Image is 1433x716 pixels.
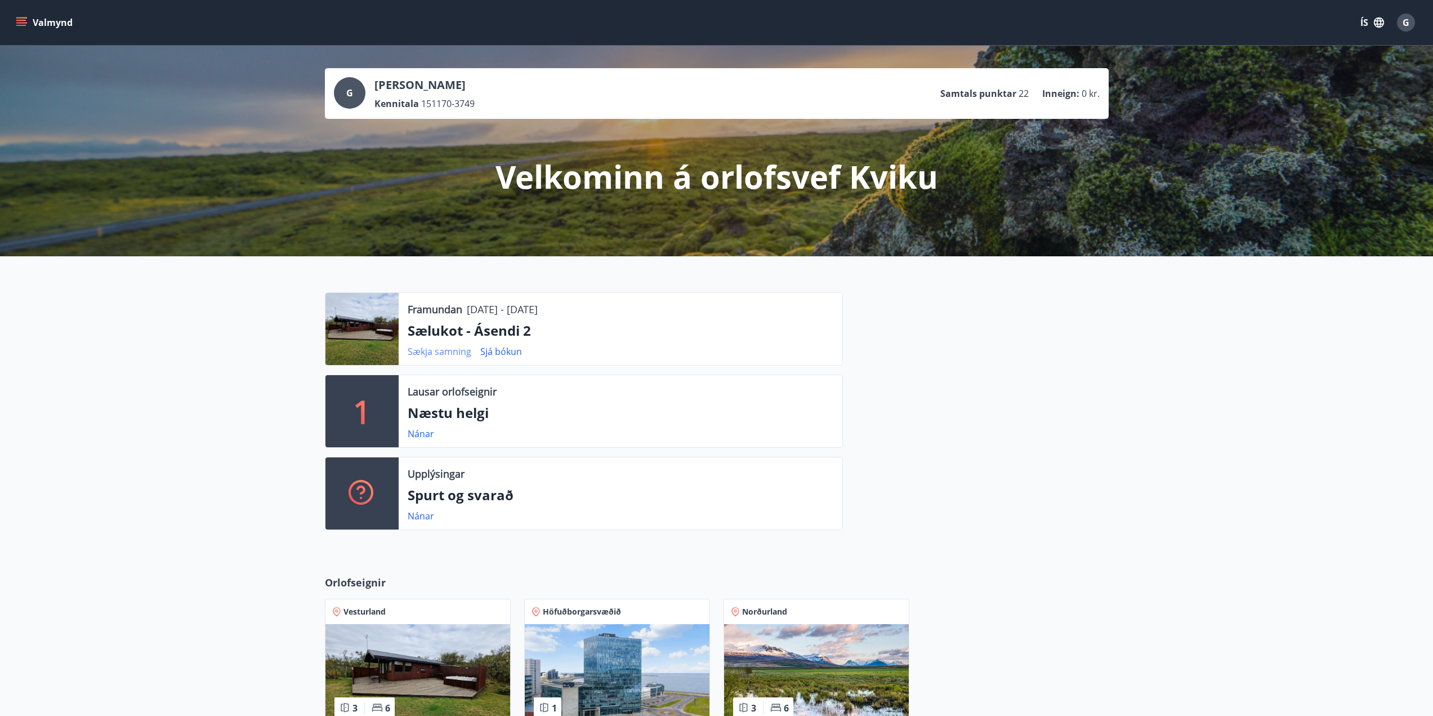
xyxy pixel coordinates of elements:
p: Velkominn á orlofsvef Kviku [495,155,938,198]
p: Lausar orlofseignir [408,384,497,399]
p: Kennitala [374,97,419,110]
span: Norðurland [742,606,787,617]
p: [DATE] - [DATE] [467,302,538,317]
a: Sækja samning [408,345,471,358]
span: Orlofseignir [325,575,386,590]
span: G [1403,16,1409,29]
p: Samtals punktar [940,87,1016,100]
p: 1 [353,390,371,433]
span: 3 [751,702,756,714]
span: 0 kr. [1082,87,1100,100]
button: G [1392,9,1419,36]
span: 22 [1019,87,1029,100]
p: Inneign : [1042,87,1079,100]
span: 1 [552,702,557,714]
p: Spurt og svarað [408,486,833,505]
span: 6 [784,702,789,714]
p: Upplýsingar [408,466,465,481]
a: Nánar [408,428,434,440]
p: [PERSON_NAME] [374,77,475,93]
span: Höfuðborgarsvæðið [543,606,621,617]
p: Næstu helgi [408,403,833,423]
span: G [346,87,353,99]
p: Framundan [408,302,462,317]
p: Sælukot - Ásendi 2 [408,321,833,340]
a: Sjá bókun [480,345,522,358]
button: ÍS [1354,12,1390,33]
button: menu [14,12,77,33]
span: Vesturland [343,606,386,617]
span: 151170-3749 [421,97,475,110]
a: Nánar [408,510,434,522]
span: 3 [352,702,358,714]
span: 6 [385,702,390,714]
